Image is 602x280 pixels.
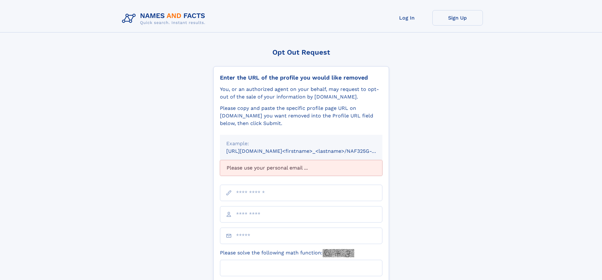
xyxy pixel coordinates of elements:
small: [URL][DOMAIN_NAME]<firstname>_<lastname>/NAF325G-xxxxxxxx [226,148,394,154]
div: Please use your personal email ... [220,160,382,176]
div: You, or an authorized agent on your behalf, may request to opt-out of the sale of your informatio... [220,86,382,101]
a: Sign Up [432,10,483,26]
div: Please copy and paste the specific profile page URL on [DOMAIN_NAME] you want removed into the Pr... [220,104,382,127]
label: Please solve the following math function: [220,249,354,257]
a: Log In [382,10,432,26]
img: Logo Names and Facts [119,10,210,27]
div: Enter the URL of the profile you would like removed [220,74,382,81]
div: Opt Out Request [213,48,389,56]
div: Example: [226,140,376,147]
